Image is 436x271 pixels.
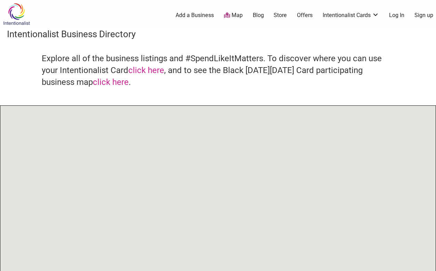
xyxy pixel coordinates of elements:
h3: Intentionalist Business Directory [7,28,429,40]
a: Intentionalist Cards [323,11,379,19]
h4: Explore all of the business listings and #SpendLikeItMatters. To discover where you can use your ... [42,53,394,88]
a: click here [128,65,164,75]
a: Store [274,11,287,19]
a: Offers [297,11,313,19]
a: Map [224,11,243,19]
a: Blog [253,11,264,19]
a: Log In [389,11,404,19]
a: Sign up [414,11,433,19]
a: Add a Business [176,11,214,19]
a: click here [93,77,129,87]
